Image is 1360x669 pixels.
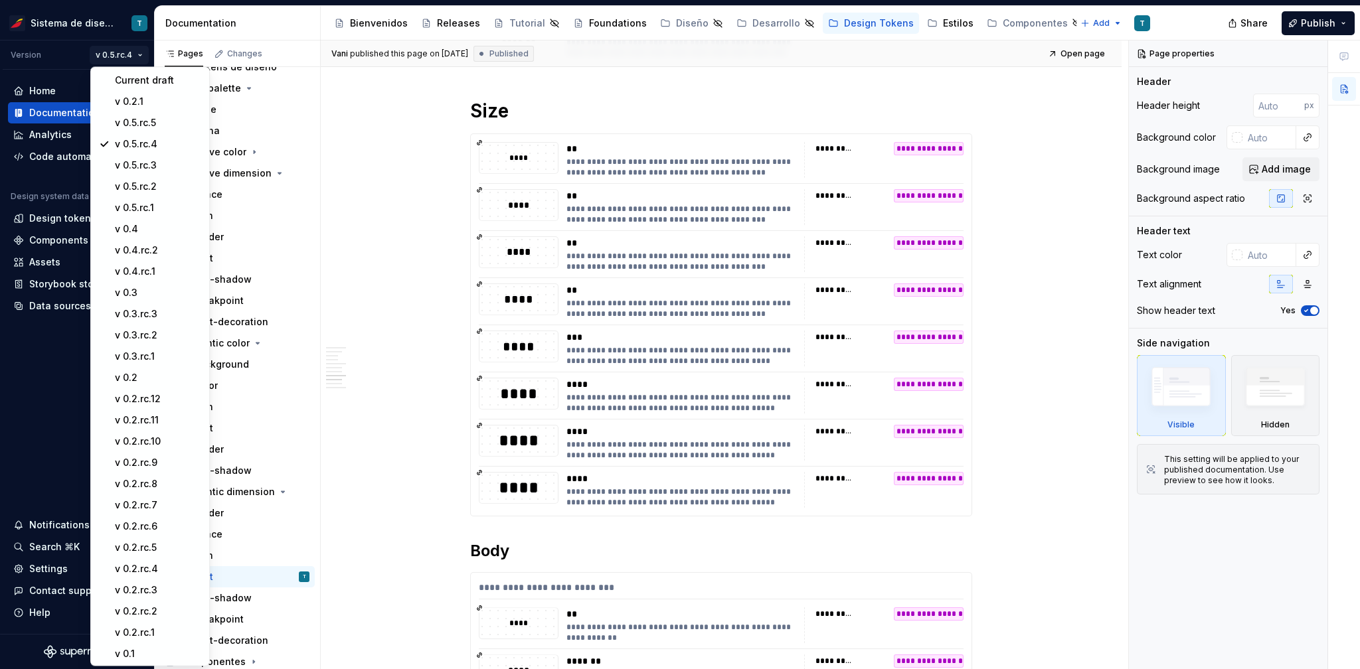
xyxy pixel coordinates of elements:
[115,307,201,321] div: v 0.3.rc.3
[115,413,201,427] div: v 0.2.rc.11
[115,116,201,129] div: v 0.5.rc.5
[115,329,201,342] div: v 0.3.rc.2
[115,350,201,363] div: v 0.3.rc.1
[115,180,201,193] div: v 0.5.rc.2
[115,498,201,512] div: v 0.2.rc.7
[115,265,201,278] div: v 0.4.rc.1
[115,392,201,406] div: v 0.2.rc.12
[115,605,201,618] div: v 0.2.rc.2
[115,541,201,554] div: v 0.2.rc.5
[115,647,201,660] div: v 0.1
[115,159,201,172] div: v 0.5.rc.3
[115,286,201,299] div: v 0.3
[115,435,201,448] div: v 0.2.rc.10
[115,477,201,490] div: v 0.2.rc.8
[115,244,201,257] div: v 0.4.rc.2
[115,371,201,384] div: v 0.2
[115,520,201,533] div: v 0.2.rc.6
[115,201,201,214] div: v 0.5.rc.1
[115,74,201,87] div: Current draft
[115,137,201,151] div: v 0.5.rc.4
[115,222,201,236] div: v 0.4
[115,456,201,469] div: v 0.2.rc.9
[115,626,201,639] div: v 0.2.rc.1
[115,562,201,575] div: v 0.2.rc.4
[115,583,201,597] div: v 0.2.rc.3
[115,95,201,108] div: v 0.2.1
